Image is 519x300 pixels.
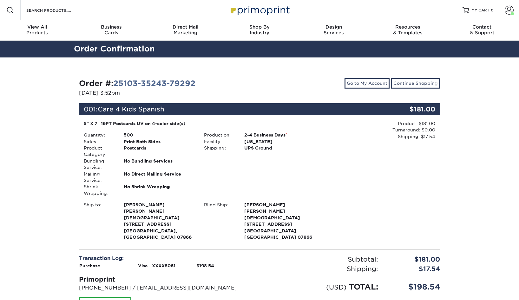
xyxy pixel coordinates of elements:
img: Primoprint [228,3,291,17]
span: Design [297,24,371,30]
div: No Shrink Wrapping [119,183,199,197]
p: [PHONE_NUMBER] / [EMAIL_ADDRESS][DOMAIN_NAME] [79,284,255,292]
div: 001: [79,103,380,115]
a: Direct MailMarketing [148,20,222,41]
strong: Purchase [79,263,100,268]
strong: $198.54 [196,263,214,268]
div: & Templates [371,24,445,36]
div: Shipping: [259,264,383,274]
div: Bundling Service: [79,158,119,171]
span: [STREET_ADDRESS] [124,221,194,227]
input: SEARCH PRODUCTS..... [26,6,88,14]
strong: [GEOGRAPHIC_DATA], [GEOGRAPHIC_DATA] 07866 [244,202,315,240]
div: $181.00 [380,103,440,115]
div: Product Category: [79,145,119,158]
div: Sides: [79,138,119,145]
div: Services [297,24,371,36]
span: Resources [371,24,445,30]
a: Contact& Support [445,20,519,41]
div: Product: $181.00 Turnaround: $0.00 Shipping: $17.54 [320,120,435,140]
div: & Support [445,24,519,36]
div: $17.54 [383,264,445,274]
div: No Direct Mailing Service [119,171,199,184]
span: MY CART [471,8,489,13]
span: 0 [491,8,494,12]
span: [PERSON_NAME] [124,202,194,208]
div: Primoprint [79,275,255,284]
span: [PERSON_NAME][DEMOGRAPHIC_DATA] [124,208,194,221]
div: Shrink Wrapping: [79,183,119,197]
div: $198.54 [383,281,445,293]
strong: Order #: [79,79,195,88]
div: $181.00 [383,255,445,264]
div: Cards [74,24,148,36]
div: Print Both Sides [119,138,199,145]
div: [US_STATE] [240,138,320,145]
a: Shop ByIndustry [222,20,297,41]
span: TOTAL: [349,282,378,291]
div: 500 [119,132,199,138]
h2: Order Confirmation [69,43,450,55]
small: (USD) [326,283,346,291]
div: Shipping: [199,145,239,151]
div: Mailing Service: [79,171,119,184]
div: No Bundling Services [119,158,199,171]
div: Production: [199,132,239,138]
a: DesignServices [297,20,371,41]
span: [PERSON_NAME][DEMOGRAPHIC_DATA] [244,208,315,221]
span: [STREET_ADDRESS] [244,221,315,227]
div: Transaction Log: [79,255,255,262]
div: Industry [222,24,297,36]
div: Postcards [119,145,199,158]
strong: Visa - XXXX8061 [138,263,175,268]
div: Facility: [199,138,239,145]
span: Shop By [222,24,297,30]
p: [DATE] 3:52pm [79,89,255,97]
a: Resources& Templates [371,20,445,41]
div: UPS Ground [240,145,320,151]
strong: [GEOGRAPHIC_DATA], [GEOGRAPHIC_DATA] 07866 [124,202,194,240]
div: Subtotal: [259,255,383,264]
div: Marketing [148,24,222,36]
span: Contact [445,24,519,30]
div: Blind Ship: [199,202,239,240]
a: BusinessCards [74,20,148,41]
div: Quantity: [79,132,119,138]
span: [PERSON_NAME] [244,202,315,208]
span: Business [74,24,148,30]
span: Direct Mail [148,24,222,30]
a: Go to My Account [345,78,390,89]
a: Continue Shopping [391,78,440,89]
a: 25103-35243-79292 [113,79,195,88]
div: 5" X 7" 16PT Postcards UV on 4-color side(s) [84,120,315,127]
span: Care 4 Kids Spanish [98,105,164,113]
div: 2-4 Business Days [240,132,320,138]
div: Ship to: [79,202,119,240]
